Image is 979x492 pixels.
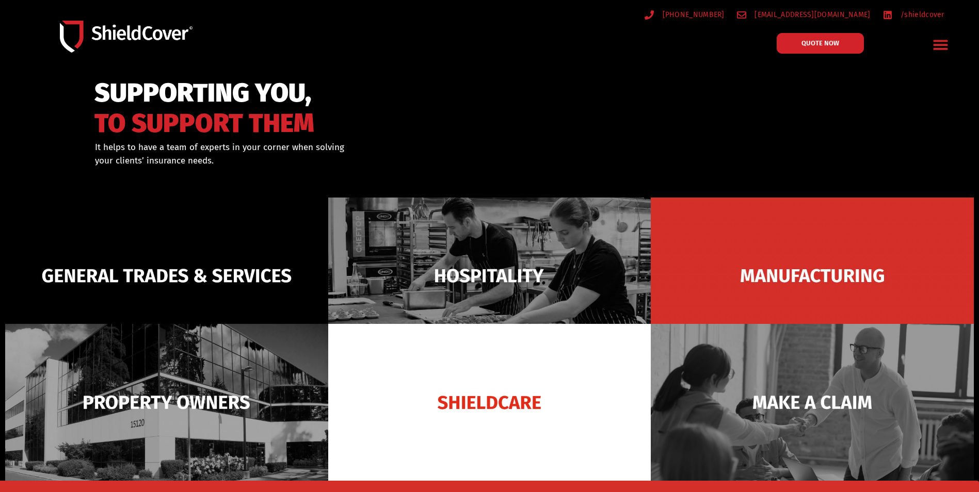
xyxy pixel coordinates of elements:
span: [PHONE_NUMBER] [660,8,725,21]
span: /shieldcover [898,8,944,21]
div: It helps to have a team of experts in your corner when solving [95,141,542,167]
a: [EMAIL_ADDRESS][DOMAIN_NAME] [737,8,871,21]
a: /shieldcover [883,8,944,21]
a: QUOTE NOW [777,33,864,54]
span: [EMAIL_ADDRESS][DOMAIN_NAME] [752,8,870,21]
span: SUPPORTING YOU, [94,83,314,104]
a: [PHONE_NUMBER] [645,8,725,21]
p: your clients’ insurance needs. [95,154,542,168]
div: Menu Toggle [928,32,953,57]
img: Shield-Cover-Underwriting-Australia-logo-full [60,21,192,53]
span: QUOTE NOW [801,40,839,46]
